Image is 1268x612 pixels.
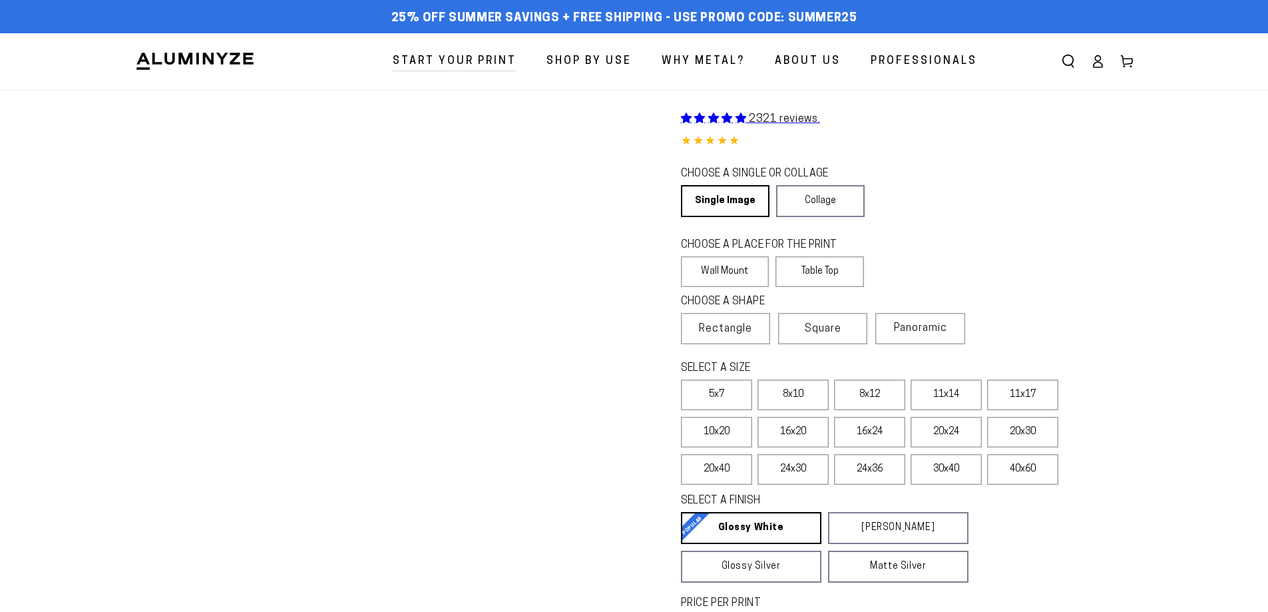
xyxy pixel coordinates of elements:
[805,321,841,337] span: Square
[911,417,982,448] label: 20x24
[987,417,1058,448] label: 20x30
[861,44,987,79] a: Professionals
[391,11,857,26] span: 25% off Summer Savings + Free Shipping - Use Promo Code: SUMMER25
[681,133,1134,152] div: 4.85 out of 5.0 stars
[775,256,864,287] label: Table Top
[749,114,820,125] span: 2321 reviews.
[1054,47,1083,76] summary: Search our site
[828,551,968,583] a: Matte Silver
[765,44,851,79] a: About Us
[834,454,905,485] label: 24x36
[828,512,968,544] a: [PERSON_NAME]
[757,380,829,410] label: 8x10
[681,256,769,287] label: Wall Mount
[757,417,829,448] label: 16x20
[383,44,527,79] a: Start Your Print
[393,52,517,71] span: Start Your Print
[776,185,865,217] a: Collage
[699,321,752,337] span: Rectangle
[681,512,821,544] a: Glossy White
[681,596,1134,611] label: PRICE PER PRINT
[775,52,841,71] span: About Us
[871,52,977,71] span: Professionals
[681,454,752,485] label: 20x40
[681,114,820,125] a: 2321 reviews.
[652,44,755,79] a: Why Metal?
[681,238,852,253] legend: CHOOSE A PLACE FOR THE PRINT
[681,493,937,509] legend: SELECT A FINISH
[681,185,769,217] a: Single Image
[681,380,752,410] label: 5x7
[681,417,752,448] label: 10x20
[681,294,854,310] legend: CHOOSE A SHAPE
[894,323,947,334] span: Panoramic
[911,380,982,410] label: 11x14
[681,361,947,376] legend: SELECT A SIZE
[911,454,982,485] label: 30x40
[662,52,745,71] span: Why Metal?
[546,52,632,71] span: Shop By Use
[135,51,255,71] img: Aluminyze
[987,380,1058,410] label: 11x17
[681,551,821,583] a: Glossy Silver
[757,454,829,485] label: 24x30
[987,454,1058,485] label: 40x60
[536,44,642,79] a: Shop By Use
[681,166,853,182] legend: CHOOSE A SINGLE OR COLLAGE
[834,417,905,448] label: 16x24
[834,380,905,410] label: 8x12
